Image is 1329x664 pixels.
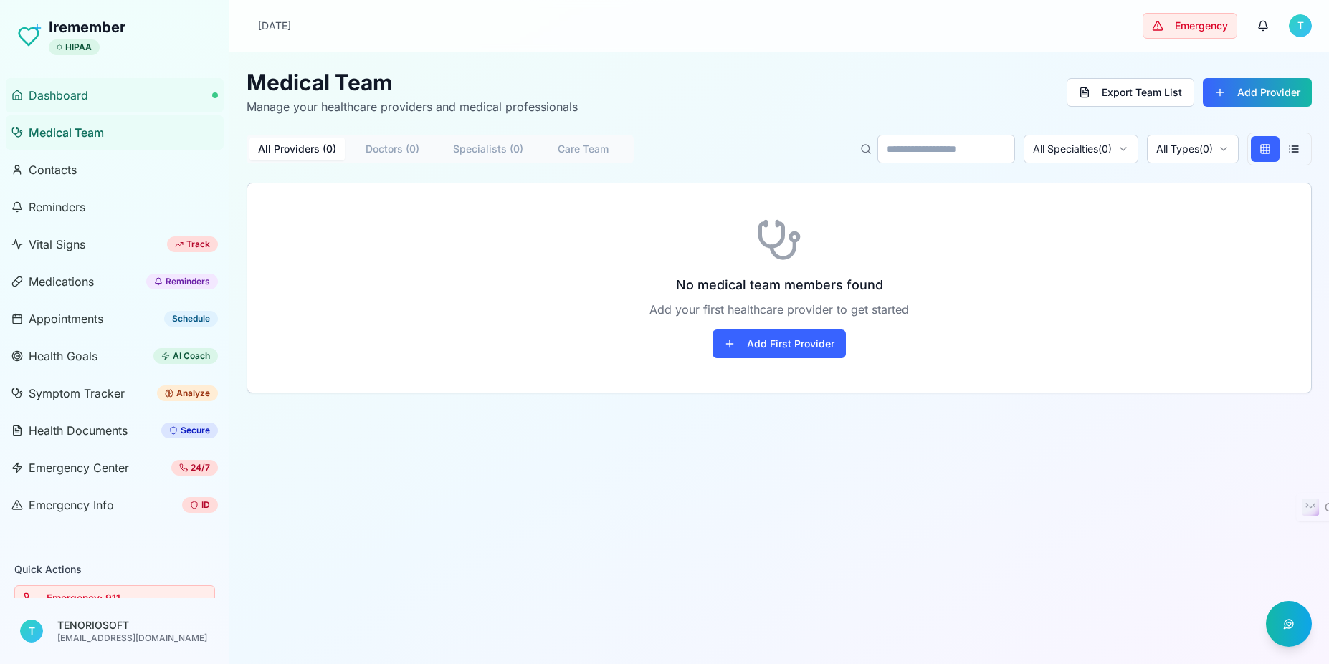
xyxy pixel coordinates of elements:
div: Reminders [146,274,218,289]
span: Appointments [29,310,103,327]
span: Medical Team [29,124,104,141]
h3: No medical team members found [265,275,1294,295]
p: [DATE] [258,19,291,33]
span: T [20,620,43,643]
p: TENORIOSOFT [57,618,209,632]
span: Medications [29,273,94,290]
button: Add Provider [1203,78,1312,107]
div: Analyze [157,385,218,401]
div: Schedule [164,311,218,327]
a: Emergency Center24/7 [6,451,224,485]
button: Add First Provider [713,329,846,358]
a: Emergency: 911 [14,594,215,606]
h1: Medical Team [247,69,578,95]
a: Health GoalsAI Coach [6,339,224,373]
button: Care Team [535,138,631,160]
span: Health Goals [29,347,97,365]
a: Dashboard [6,78,224,112]
a: Emergency InfoID [6,488,224,522]
span: T [1289,14,1312,37]
button: Specialists ( 0 ) [440,138,535,160]
button: Doctors ( 0 ) [345,138,440,160]
button: Export Team List [1067,78,1194,107]
a: MedicationsReminders [6,264,224,299]
span: Vital Signs [29,236,85,253]
button: All Providers ( 0 ) [249,138,345,160]
p: Manage your healthcare providers and medical professionals [247,98,578,115]
a: Contacts [6,153,224,187]
div: Track [167,236,218,252]
button: Emergency: 911 [14,585,215,611]
a: Health DocumentsSecure [6,413,224,448]
div: ID [182,497,218,513]
div: AI Coach [153,348,218,364]
div: Secure [161,423,218,438]
h3: Quick Actions [14,562,215,577]
span: Contacts [29,161,77,178]
a: Symptom TrackerAnalyze [6,376,224,410]
div: 24/7 [171,460,218,476]
span: Health Documents [29,422,128,439]
span: Emergency Info [29,496,114,514]
span: Symptom Tracker [29,385,125,402]
a: Vital SignsTrack [6,227,224,261]
button: Emergency [1143,13,1237,39]
span: Dashboard [29,87,88,104]
p: Add your first healthcare provider to get started [265,301,1294,318]
span: Reminders [29,198,85,216]
a: Reminders [6,190,224,224]
span: Emergency Center [29,459,129,476]
p: [EMAIL_ADDRESS][DOMAIN_NAME] [57,632,209,644]
div: HIPAA [49,39,100,55]
h1: Iremember [49,17,125,37]
button: TTENORIOSOFT [EMAIL_ADDRESS][DOMAIN_NAME] [11,610,218,653]
a: AppointmentsSchedule [6,302,224,336]
a: Medical Team [6,115,224,150]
